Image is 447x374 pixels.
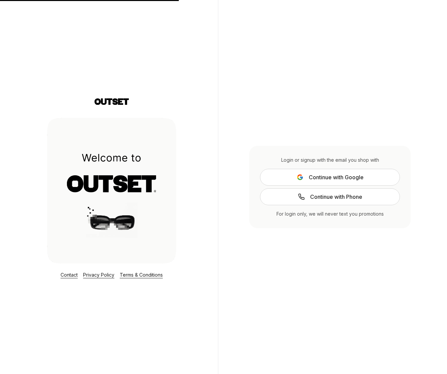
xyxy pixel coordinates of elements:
[260,188,400,205] a: Continue with Phone
[47,118,176,263] img: Login Layout Image
[260,211,400,217] div: For login only, we will never text you promotions
[260,169,400,186] button: Continue with Google
[120,272,163,278] a: Terms & Conditions
[83,272,114,278] a: Privacy Policy
[310,193,362,201] span: Continue with Phone
[309,173,364,181] span: Continue with Google
[260,157,400,163] div: Login or signup with the email you shop with
[61,272,78,278] a: Contact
